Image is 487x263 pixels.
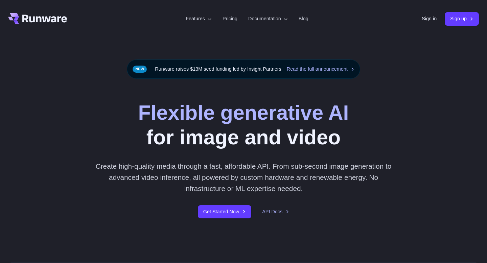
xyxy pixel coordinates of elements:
[445,12,479,25] a: Sign up
[138,101,349,124] strong: Flexible generative AI
[198,205,251,218] a: Get Started Now
[138,100,349,150] h1: for image and video
[93,161,394,194] p: Create high-quality media through a fast, affordable API. From sub-second image generation to adv...
[287,65,354,73] a: Read the full announcement
[8,13,67,24] a: Go to /
[223,15,237,23] a: Pricing
[299,15,308,23] a: Blog
[127,59,360,79] div: Runware raises $13M seed funding led by Insight Partners
[422,15,437,23] a: Sign in
[186,15,212,23] label: Features
[262,208,289,216] a: API Docs
[248,15,288,23] label: Documentation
